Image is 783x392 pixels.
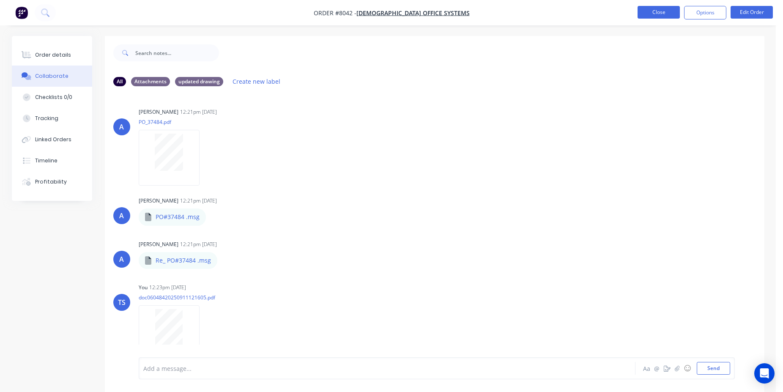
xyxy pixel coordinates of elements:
button: Send [697,362,730,375]
div: [PERSON_NAME] [139,241,178,248]
div: [PERSON_NAME] [139,108,178,116]
button: Close [638,6,680,19]
button: Linked Orders [12,129,92,150]
div: updated drawing [175,77,223,86]
button: ☺ [682,363,693,373]
div: Profitability [35,178,67,186]
div: Timeline [35,157,57,164]
div: Checklists 0/0 [35,93,72,101]
button: Order details [12,44,92,66]
div: 12:21pm [DATE] [180,241,217,248]
div: Open Intercom Messenger [754,363,775,384]
div: TS [118,297,126,307]
span: Order #8042 - [314,9,356,17]
div: All [113,77,126,86]
div: A [119,211,124,221]
button: Options [684,6,726,19]
div: Attachments [131,77,170,86]
input: Search notes... [135,44,219,61]
div: 12:21pm [DATE] [180,108,217,116]
div: 12:21pm [DATE] [180,197,217,205]
div: Collaborate [35,72,68,80]
p: doc06048420250911121605.pdf [139,294,215,301]
div: A [119,122,124,132]
img: Factory [15,6,28,19]
button: Timeline [12,150,92,171]
button: @ [652,363,662,373]
p: PO#37484 .msg [156,213,200,221]
button: Edit Order [731,6,773,19]
p: PO_37484.pdf [139,118,208,126]
div: Linked Orders [35,136,71,143]
button: Aa [642,363,652,373]
div: [PERSON_NAME] [139,197,178,205]
div: Tracking [35,115,58,122]
button: Checklists 0/0 [12,87,92,108]
button: Profitability [12,171,92,192]
a: [DEMOGRAPHIC_DATA] Office Systems [356,9,470,17]
div: A [119,254,124,264]
div: 12:23pm [DATE] [149,284,186,291]
p: Re_ PO#37484 .msg [156,256,211,265]
div: Order details [35,51,71,59]
button: Collaborate [12,66,92,87]
button: Tracking [12,108,92,129]
div: You [139,284,148,291]
button: Create new label [228,76,285,87]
